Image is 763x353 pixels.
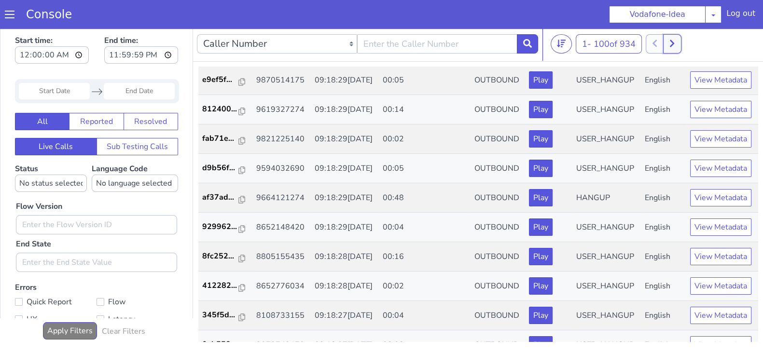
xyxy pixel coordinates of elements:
td: 00:16 [379,216,471,245]
button: View Metadata [690,74,751,92]
td: English [641,68,686,98]
td: English [641,186,686,216]
td: 00:04 [379,186,471,216]
button: 1- 100of 934 [576,8,642,27]
input: Enter the End State Value [16,226,177,245]
select: Status [15,148,87,165]
td: USER_HANGUP [572,274,641,304]
td: OUTBOUND [471,39,526,68]
button: Apply Filters [43,296,97,313]
td: 09:18:29[DATE] [311,68,379,98]
button: All [15,86,69,104]
td: 9870514175 [252,39,311,68]
td: 00:14 [379,68,471,98]
td: 8652148420 [252,186,311,216]
button: Play [529,45,553,62]
td: 8652776034 [252,245,311,274]
a: Console [14,8,83,21]
td: 00:00 [379,304,471,333]
a: 412282... [202,253,249,265]
td: 9372749473 [252,304,311,333]
label: Flow [97,269,178,282]
a: 0eb558... [202,312,249,324]
label: UX [15,286,97,299]
p: af37ad... [202,165,239,176]
select: Language Code [92,148,178,165]
td: 09:18:29[DATE] [311,98,379,127]
td: 9821225140 [252,98,311,127]
label: Quick Report [15,269,97,282]
td: OUTBOUND [471,68,526,98]
td: 8805155435 [252,216,311,245]
td: 9619327274 [252,68,311,98]
input: End Date [104,56,175,73]
div: Log out [726,8,755,23]
td: 09:18:29[DATE] [311,127,379,157]
td: 09:18:28[DATE] [311,216,379,245]
td: OUTBOUND [471,186,526,216]
label: Flow Version [16,174,62,186]
input: Start Date [19,56,90,73]
td: 00:05 [379,127,471,157]
input: End time: [104,20,178,37]
button: View Metadata [690,192,751,209]
button: Play [529,104,553,121]
td: HANGUP [572,157,641,186]
p: 8fc252... [202,224,239,235]
button: Play [529,251,553,268]
button: Sub Testing Calls [97,111,179,129]
button: Play [529,221,553,239]
button: Play [529,280,553,298]
button: Vodafone-Idea [609,6,706,23]
p: 345f5d... [202,283,239,294]
input: Enter the Flow Version ID [16,189,177,208]
td: OUTBOUND [471,157,526,186]
td: English [641,127,686,157]
td: 09:18:29[DATE] [311,39,379,68]
button: View Metadata [690,45,751,62]
a: d9b56f... [202,136,249,147]
p: 812400... [202,77,239,88]
p: 0eb558... [202,312,239,324]
a: fab71e... [202,106,249,118]
td: 09:18:29[DATE] [311,186,379,216]
td: English [641,216,686,245]
button: Live Calls [15,111,97,129]
button: Play [529,192,553,209]
button: Play [529,310,553,327]
td: 09:18:27[DATE] [311,304,379,333]
a: 8fc252... [202,224,249,235]
td: 00:48 [379,157,471,186]
button: View Metadata [690,133,751,150]
p: 929962... [202,194,239,206]
td: 09:18:27[DATE] [311,274,379,304]
td: USER_HANGUP [572,245,641,274]
td: USER_HANGUP [572,186,641,216]
a: 345f5d... [202,283,249,294]
td: 8108733155 [252,274,311,304]
label: End time: [104,5,178,40]
button: Resolved [124,86,178,104]
button: View Metadata [690,251,751,268]
td: OUTBOUND [471,216,526,245]
button: Play [529,133,553,150]
td: USER_HANGUP [572,216,641,245]
button: Play [529,74,553,92]
td: USER_HANGUP [572,127,641,157]
td: English [641,157,686,186]
p: 412282... [202,253,239,265]
td: 00:05 [379,39,471,68]
a: e9ef5f... [202,47,249,59]
td: USER_HANGUP [572,98,641,127]
label: Language Code [92,137,178,165]
td: 9594032690 [252,127,311,157]
button: Reported [69,86,124,104]
td: USER_HANGUP [572,68,641,98]
input: Start time: [15,20,89,37]
button: View Metadata [690,104,751,121]
td: OUTBOUND [471,304,526,333]
p: fab71e... [202,106,239,118]
td: OUTBOUND [471,274,526,304]
h6: Clear Filters [102,300,145,310]
button: View Metadata [690,280,751,298]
